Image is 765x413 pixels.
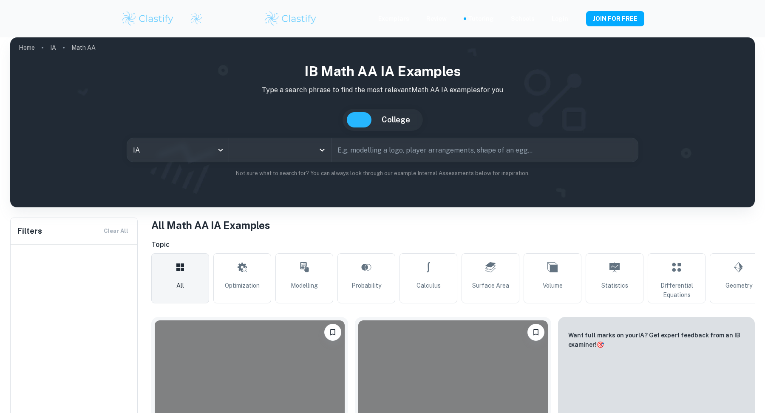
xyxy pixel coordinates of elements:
[176,281,184,290] span: All
[17,225,42,237] h6: Filters
[331,138,622,162] input: E.g. modelling a logo, player arrangements, shape of an egg...
[347,112,371,127] button: IB
[263,10,317,27] img: Clastify logo
[351,281,381,290] span: Probability
[71,43,96,52] p: Math AA
[50,42,56,54] a: IA
[601,281,628,290] span: Statistics
[652,281,702,300] span: Differential Equations
[10,37,755,207] img: profile cover
[121,10,175,27] img: Clastify logo
[291,281,318,290] span: Modelling
[586,11,644,26] button: JOIN FOR FREE
[151,240,755,250] h6: Topic
[472,281,509,290] span: Surface Area
[568,331,745,349] p: Want full marks on your IA ? Get expert feedback from an IB examiner!
[625,147,632,153] button: Search
[378,14,409,23] p: Exemplars
[17,85,748,95] p: Type a search phrase to find the most relevant Math AA IA examples for you
[543,281,563,290] span: Volume
[468,14,494,23] a: Tutoring
[316,144,328,156] button: Open
[19,42,35,54] a: Home
[552,14,568,23] a: Login
[527,324,544,341] button: Please log in to bookmark exemplars
[416,281,441,290] span: Calculus
[190,12,203,25] img: Clastify logo
[725,281,752,290] span: Geometry
[17,61,748,82] h1: IB Math AA IA examples
[575,17,579,21] button: Help and Feedback
[127,138,229,162] div: IA
[17,169,748,178] p: Not sure what to search for? You can always look through our example Internal Assessments below f...
[426,14,447,23] p: Review
[597,341,604,348] span: 🎯
[151,218,755,233] h1: All Math AA IA Examples
[373,112,419,127] button: College
[324,324,341,341] button: Please log in to bookmark exemplars
[511,14,535,23] a: Schools
[185,12,203,25] a: Clastify logo
[225,281,260,290] span: Optimization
